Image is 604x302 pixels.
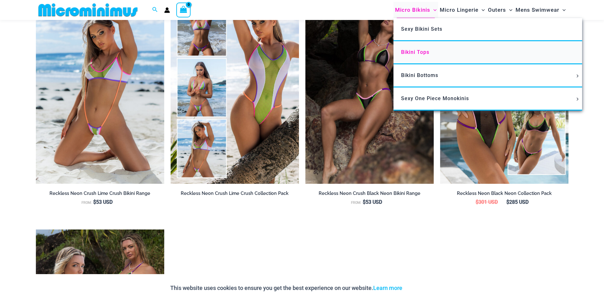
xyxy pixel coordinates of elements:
[407,280,434,296] button: Accept
[514,2,567,18] a: Mens SwimwearMenu ToggleMenu Toggle
[478,2,485,18] span: Menu Toggle
[393,41,582,64] a: Bikini Tops
[170,283,402,293] p: This website uses cookies to ensure you get the best experience on our website.
[438,2,486,18] a: Micro LingerieMenu ToggleMenu Toggle
[363,199,382,205] bdi: 53 USD
[152,6,158,14] a: Search icon link
[393,1,568,19] nav: Site Navigation
[506,199,529,205] bdi: 285 USD
[440,190,568,199] a: Reckless Neon Black Neon Collection Pack
[393,64,582,87] a: Bikini BottomsMenu ToggleMenu Toggle
[176,3,191,17] a: View Shopping Cart, empty
[171,190,299,199] a: Reckless Neon Crush Lime Crush Collection Pack
[506,199,509,205] span: $
[36,3,140,17] img: MM SHOP LOGO FLAT
[486,2,514,18] a: OutersMenu ToggleMenu Toggle
[393,87,582,111] a: Sexy One Piece MonokinisMenu ToggleMenu Toggle
[36,190,164,199] a: Reckless Neon Crush Lime Crush Bikini Range
[430,2,437,18] span: Menu Toggle
[516,2,559,18] span: Mens Swimwear
[395,2,430,18] span: Micro Bikinis
[574,74,581,78] span: Menu Toggle
[440,190,568,196] h2: Reckless Neon Black Neon Collection Pack
[305,190,434,199] a: Reckless Neon Crush Black Neon Bikini Range
[171,190,299,196] h2: Reckless Neon Crush Lime Crush Collection Pack
[440,2,478,18] span: Micro Lingerie
[81,201,92,205] span: From:
[36,190,164,196] h2: Reckless Neon Crush Lime Crush Bikini Range
[363,199,366,205] span: $
[574,98,581,101] span: Menu Toggle
[401,72,438,78] span: Bikini Bottoms
[476,199,478,205] span: $
[351,201,361,205] span: From:
[393,18,582,41] a: Sexy Bikini Sets
[393,2,438,18] a: Micro BikinisMenu ToggleMenu Toggle
[93,199,113,205] bdi: 53 USD
[93,199,96,205] span: $
[401,95,469,101] span: Sexy One Piece Monokinis
[401,26,442,32] span: Sexy Bikini Sets
[559,2,566,18] span: Menu Toggle
[401,49,429,55] span: Bikini Tops
[488,2,506,18] span: Outers
[305,190,434,196] h2: Reckless Neon Crush Black Neon Bikini Range
[476,199,498,205] bdi: 301 USD
[506,2,512,18] span: Menu Toggle
[373,285,402,291] a: Learn more
[164,7,170,13] a: Account icon link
